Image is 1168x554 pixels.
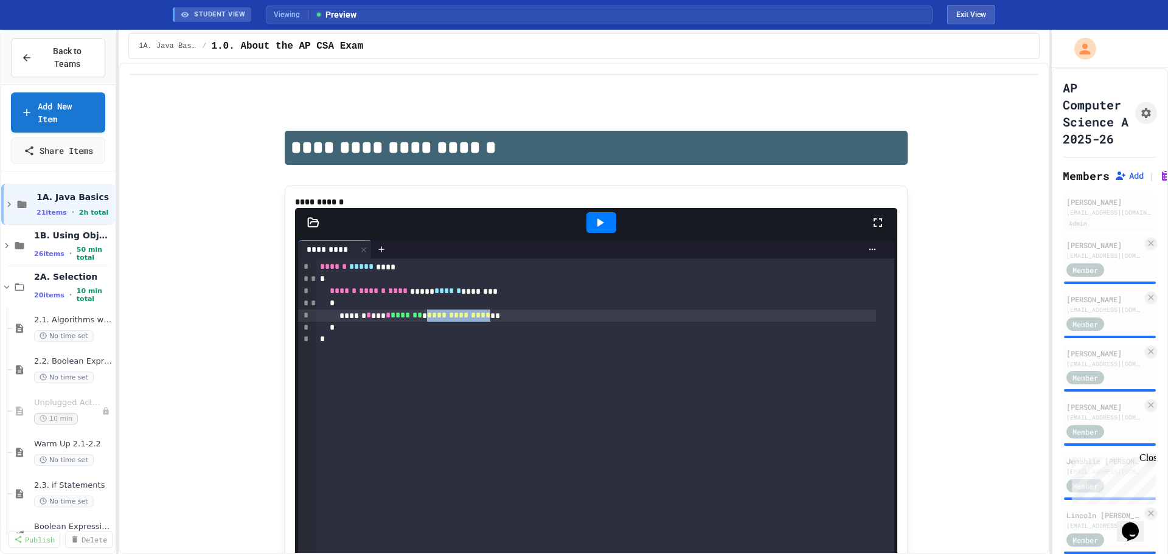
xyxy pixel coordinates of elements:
div: Admin [1066,218,1090,229]
button: Exit student view [947,5,995,24]
a: Delete [65,531,113,548]
span: Member [1072,265,1098,275]
span: 2.1. Algorithms with Selection and Repetition [34,315,113,325]
span: 2A. Selection [34,271,113,282]
div: My Account [1062,35,1099,63]
div: Lincoln [PERSON_NAME] [1066,510,1142,521]
span: 2h total [79,209,109,216]
span: 50 min total [77,246,113,261]
span: Boolean Expressions - Quiz [34,522,113,532]
a: Add New Item [11,92,105,133]
span: No time set [34,454,94,466]
span: Member [1072,319,1098,330]
div: [EMAIL_ADDRESS][DOMAIN_NAME] [1066,467,1142,476]
div: [EMAIL_ADDRESS][DOMAIN_NAME] [1066,521,1142,530]
h1: AP Computer Science A 2025-26 [1063,79,1130,147]
button: Assignment Settings [1135,102,1157,124]
span: No time set [34,496,94,507]
div: [PERSON_NAME] [1066,348,1142,359]
span: 20 items [34,291,64,299]
div: [EMAIL_ADDRESS][DOMAIN_NAME] [1066,305,1142,314]
div: [PERSON_NAME] [1066,196,1153,207]
iframe: chat widget [1117,505,1156,542]
span: / [202,41,206,51]
span: Member [1072,535,1098,545]
span: 1B. Using Objects [34,230,113,241]
iframe: chat widget [1067,452,1156,504]
span: 10 min total [77,287,113,303]
button: Back to Teams [11,38,105,77]
span: • [72,207,74,217]
a: Publish [9,531,60,548]
span: 1A. Java Basics [36,192,113,203]
div: [PERSON_NAME] [1066,401,1142,412]
a: Share Items [11,137,105,164]
span: Back to Teams [40,45,95,71]
span: No time set [34,330,94,342]
div: [EMAIL_ADDRESS][DOMAIN_NAME] [1066,251,1142,260]
span: Warm Up 2.1-2.2 [34,439,113,449]
div: [PERSON_NAME] [1066,240,1142,251]
div: [PERSON_NAME] [1066,294,1142,305]
span: 1A. Java Basics [139,41,197,51]
div: Chat with us now!Close [5,5,84,77]
span: Unplugged Activity - if Statements [34,398,102,408]
span: Viewing [274,9,308,20]
span: • [69,290,72,300]
span: STUDENT VIEW [194,10,245,20]
span: 21 items [36,209,67,216]
span: 10 min [34,413,78,424]
h2: Members [1063,167,1110,184]
div: [EMAIL_ADDRESS][DOMAIN_NAME] [1066,413,1142,422]
span: 2.2. Boolean Expressions [34,356,113,367]
span: 1.0. About the AP CSA Exam [211,39,363,54]
span: No time set [34,372,94,383]
div: [EMAIL_ADDRESS][DOMAIN_NAME] [1066,359,1142,369]
div: Unpublished [102,407,110,415]
button: Add [1114,170,1144,182]
span: 26 items [34,250,64,258]
span: • [69,249,72,258]
span: Preview [315,9,356,21]
span: | [1149,168,1155,183]
div: [EMAIL_ADDRESS][DOMAIN_NAME] [1066,208,1153,217]
span: Member [1072,426,1098,437]
span: 2.3. if Statements [34,480,113,491]
span: Member [1072,372,1098,383]
div: Jenahlie [PERSON_NAME] [1066,455,1142,466]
